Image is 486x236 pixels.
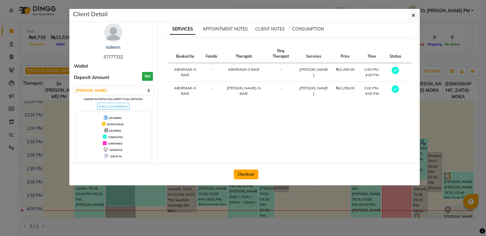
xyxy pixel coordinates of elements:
div: ₨2,299.00 [336,67,354,72]
span: Deposit Amount [74,74,109,81]
small: Change in status will apply to all services. [84,98,143,101]
span: TENTATIVE [109,148,122,152]
span: CONSUMPTION [292,26,324,32]
td: 2:00 PM-4:00 PM [358,63,386,82]
th: Services [296,45,332,63]
span: APPOINTMENT NOTES [203,26,248,32]
span: DROPPED [109,129,121,132]
td: - [267,63,295,82]
td: - [202,82,221,100]
th: Status [386,45,405,63]
th: Price [332,45,358,63]
span: 57777332 [103,54,123,60]
a: kaleem [106,45,120,50]
div: ₨2,299.00 [336,85,354,91]
h5: Client Detail [73,9,108,19]
th: Booked by [169,45,202,63]
div: [PERSON_NAME] [299,85,328,96]
th: Therapist [221,45,267,63]
span: ABHIRAMI-G BAIE [228,67,259,72]
span: CHECK-IN [110,155,121,158]
td: ABHIRAMI-G BAIE [169,63,202,82]
td: 2:00 PM-4:00 PM [358,82,386,100]
span: IN PROGRESS [107,123,124,126]
button: Checkout [234,170,258,179]
span: SERVICES [170,24,195,35]
span: CONFIRMED [108,142,122,145]
th: Time [358,45,386,63]
div: [PERSON_NAME] [299,67,328,78]
th: Family [202,45,221,63]
span: [PERSON_NAME]-G BAIE [227,86,261,96]
h3: ₨0 [142,72,153,81]
td: ABHIRAMI-G BAIE [169,82,202,100]
span: UPCOMING [109,116,122,120]
td: - [267,82,295,100]
span: Wallet [74,63,88,70]
th: Req. Therapist [267,45,295,63]
td: - [202,63,221,82]
span: COMPLETED [108,136,123,139]
span: CLIENT NOTES [255,26,285,32]
img: avatar [104,23,122,42]
span: Add Consultation [97,103,129,110]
